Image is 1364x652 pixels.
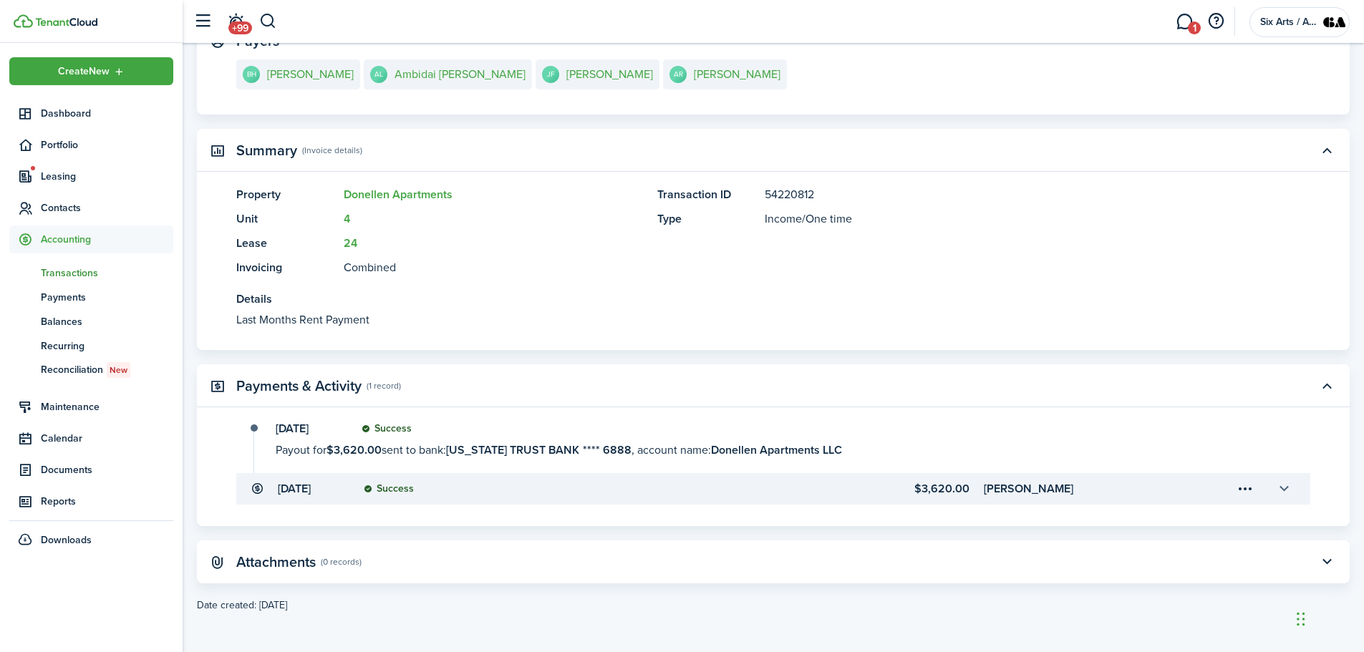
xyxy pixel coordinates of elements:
span: Reports [41,494,173,509]
span: Six Arts / ADCo Properties / City Partners / [1260,17,1317,27]
avatar-text: JF [542,66,559,83]
a: ALAmbidai [PERSON_NAME] [364,59,532,89]
panel-main-title: Summary [236,142,297,159]
panel-main-title: Transaction ID [657,186,758,203]
panel-main-description: Last Months Rent Payment [236,311,1267,329]
b: [US_STATE] TRUST BANK [446,442,579,458]
panel-main-title: Unit [236,210,337,228]
transaction-details-table-item-amount: $3,620.00 [781,480,969,497]
span: +99 [228,21,252,34]
a: Dashboard [9,99,173,127]
a: Messaging [1171,4,1198,40]
panel-main-title: Invoicing [236,259,337,276]
panel-main-description: Combined [344,259,643,276]
span: Contacts [41,200,173,215]
span: New [110,364,127,376]
iframe: Chat Widget [1292,583,1364,652]
a: Balances [9,309,173,334]
img: Six Arts / ADCo Properties / City Partners / [1323,11,1346,34]
span: Maintenance [41,399,173,414]
button: Open menu [9,57,173,85]
avatar-text: BH [243,66,260,83]
a: Recurring [9,334,173,358]
span: Dashboard [41,106,173,121]
span: Balances [41,314,173,329]
e-details-info-title: [PERSON_NAME] [566,68,653,81]
panel-main-subtitle: (1 record) [367,379,401,392]
span: Payments [41,290,173,305]
a: 4 [344,210,350,227]
panel-main-description: / [765,210,1267,228]
button: Open sidebar [189,8,216,35]
status: Success [362,423,412,434]
a: Payments [9,285,173,309]
b: $3,620.00 [327,442,382,458]
a: Transactions [9,261,173,285]
panel-main-title: Type [657,210,758,228]
img: TenantCloud [35,18,97,26]
span: Reconciliation [41,362,173,378]
button: Search [259,9,277,34]
span: One time [806,210,852,227]
e-details-info-title: Ambidai [PERSON_NAME] [395,68,526,81]
transaction-details-activity-item-date: [DATE] [276,423,347,434]
panel-main-title: Payments & Activity [236,378,362,394]
a: JF[PERSON_NAME] [536,59,659,89]
button: Toggle accordion [1315,374,1339,398]
span: Portfolio [41,137,173,152]
e-details-info-title: [PERSON_NAME] [267,68,354,81]
a: AR[PERSON_NAME] [663,59,787,89]
panel-main-title: Lease [236,235,337,252]
e-details-info-title: [PERSON_NAME] [694,68,780,81]
avatar-text: AR [669,66,687,83]
status: Success [364,483,414,495]
panel-main-body: Toggle accordion [197,186,1350,350]
div: Drag [1297,598,1305,641]
span: Downloads [41,532,92,548]
a: BH[PERSON_NAME] [236,59,360,89]
a: Donellen Apartments [344,186,453,203]
transaction-details-activity-item-descri: Payout for sent to bank: , account name: [276,442,1266,459]
b: Donellen Apartments LLC [711,442,842,458]
span: Income [765,210,802,227]
transaction-details-table-item-date: [DATE] [278,480,349,497]
panel-main-description: 54220812 [765,186,1267,203]
span: Transactions [41,266,173,281]
created-at: Date created: [DATE] [197,598,1350,613]
transaction-details-table-item-client: Jonathan Frazier [984,480,1193,497]
a: 24 [344,235,357,251]
panel-main-title: Details [236,291,1267,308]
span: 1 [1188,21,1201,34]
panel-main-title: Property [236,186,337,203]
span: Recurring [41,339,173,354]
button: Open resource center [1204,9,1228,34]
button: Toggle accordion [1315,550,1339,574]
a: Notifications [222,4,249,40]
span: Accounting [41,232,173,247]
button: Open menu [1233,477,1257,501]
panel-main-subtitle: (Invoice details) [302,144,362,157]
panel-main-body: Toggle accordion [197,422,1350,526]
a: ReconciliationNew [9,358,173,382]
span: Calendar [41,431,173,446]
button: Toggle accordion [1272,477,1296,501]
span: Documents [41,462,173,477]
panel-main-title: Attachments [236,554,316,570]
img: TenantCloud [14,14,33,28]
a: Reports [9,487,173,515]
span: Leasing [41,169,173,184]
avatar-text: AL [370,66,387,83]
panel-main-subtitle: (0 records) [321,555,362,568]
span: Create New [58,67,110,77]
button: Toggle accordion [1315,138,1339,162]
